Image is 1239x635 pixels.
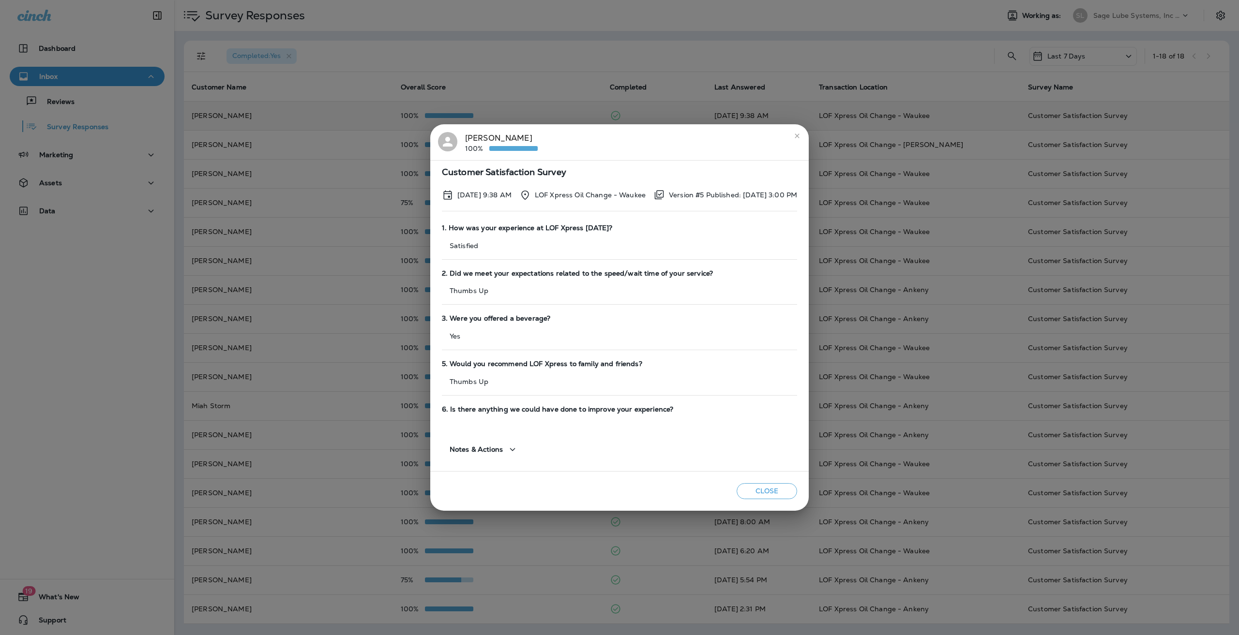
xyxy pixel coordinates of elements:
button: close [789,128,805,144]
p: Satisfied [442,242,797,250]
div: [PERSON_NAME] [465,132,538,152]
span: 3. Were you offered a beverage? [442,314,797,323]
span: 5. Would you recommend LOF Xpress to family and friends? [442,360,797,368]
p: Thumbs Up [442,287,797,295]
p: Version #5 Published: [DATE] 3:00 PM [669,191,797,199]
p: Yes [442,332,797,340]
span: 1. How was your experience at LOF Xpress [DATE]? [442,224,797,232]
p: Thumbs Up [442,378,797,385]
span: 2. Did we meet your expectations related to the speed/wait time of your service? [442,269,797,278]
p: 100% [465,145,489,152]
button: Notes & Actions [442,436,526,463]
span: Notes & Actions [450,445,503,454]
span: 6. Is there anything we could have done to improve your experience? [442,405,797,413]
p: LOF Xpress Oil Change - Waukee [535,191,646,199]
p: Sep 2, 2025 9:38 AM [457,191,512,199]
button: Close [737,483,797,499]
span: Customer Satisfaction Survey [442,168,797,177]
